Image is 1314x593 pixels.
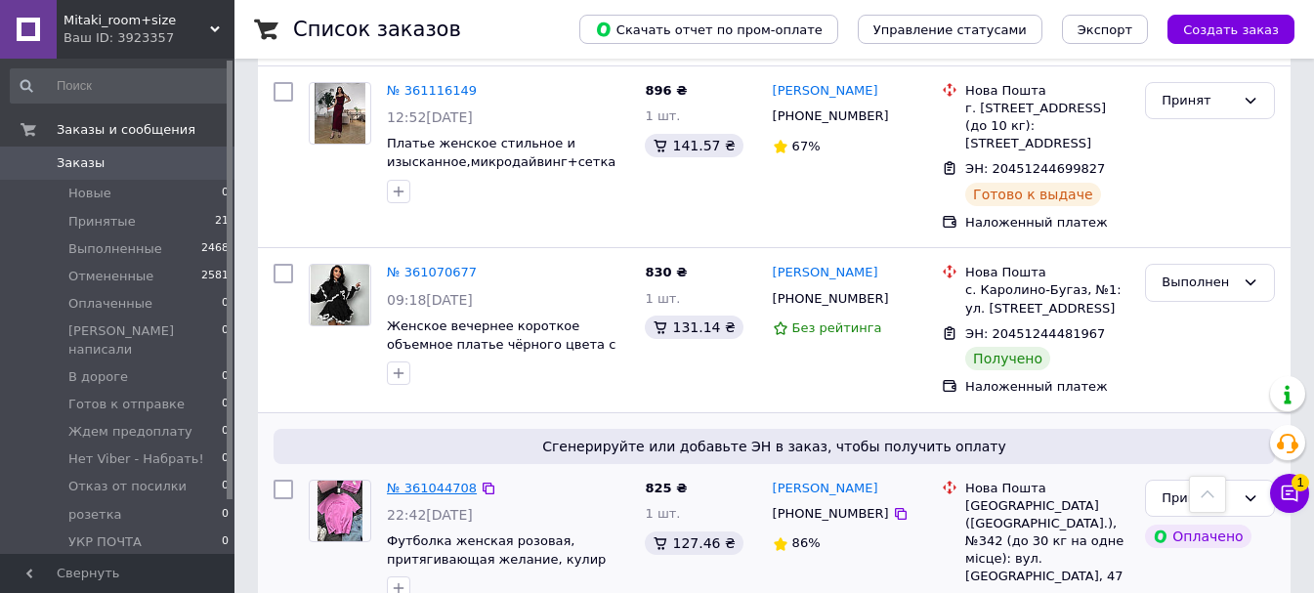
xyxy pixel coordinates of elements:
[858,15,1042,44] button: Управление статусами
[387,265,477,279] a: № 361070677
[965,214,1129,232] div: Наложенный платеж
[595,21,823,38] span: Скачать отчет по пром-оплате
[68,368,128,386] span: В дороге
[222,396,229,413] span: 0
[792,320,882,335] span: Без рейтинга
[965,281,1129,317] div: с. Каролино-Бугаз, №1: ул. [STREET_ADDRESS]
[387,533,606,584] a: Футболка женская розовая, притягивающая желание, кулир трикотаж
[64,12,210,29] span: Mitaki_room+size
[68,396,185,413] span: Готов к отправке
[965,347,1050,370] div: Получено
[1148,21,1294,36] a: Создать заказ
[645,291,680,306] span: 1 шт.
[68,268,153,285] span: Отмененные
[1270,474,1309,513] button: Чат с покупателем1
[68,423,192,441] span: Ждем предоплату
[965,378,1129,396] div: Наложенный платеж
[965,497,1129,586] div: [GEOGRAPHIC_DATA] ([GEOGRAPHIC_DATA].), №342 (до 30 кг на одне місце): вул. [GEOGRAPHIC_DATA], 47
[222,322,229,358] span: 0
[645,481,687,495] span: 825 ₴
[387,507,473,523] span: 22:42[DATE]
[965,480,1129,497] div: Нова Пошта
[222,450,229,468] span: 0
[579,15,838,44] button: Скачать отчет по пром-оплате
[68,450,204,468] span: Нет Viber - Набрать!
[965,82,1129,100] div: Нова Пошта
[792,535,821,550] span: 86%
[68,322,222,358] span: [PERSON_NAME] написали
[965,183,1100,206] div: Готово к выдаче
[1062,15,1148,44] button: Экспорт
[64,29,234,47] div: Ваш ID: 3923357
[215,213,229,231] span: 21
[645,316,742,339] div: 131.14 ₴
[1145,525,1250,548] div: Оплачено
[222,533,229,551] span: 0
[1162,488,1235,509] div: Принят
[68,295,152,313] span: Оплаченные
[315,83,365,144] img: Фото товару
[645,506,680,521] span: 1 шт.
[1167,15,1294,44] button: Создать заказ
[645,134,742,157] div: 141.57 ₴
[68,478,187,495] span: Отказ от посилки
[873,22,1027,37] span: Управление статусами
[10,68,231,104] input: Поиск
[309,264,371,326] a: Фото товару
[645,531,742,555] div: 127.46 ₴
[222,478,229,495] span: 0
[222,185,229,202] span: 0
[965,100,1129,153] div: г. [STREET_ADDRESS] (до 10 кг): [STREET_ADDRESS]
[57,154,105,172] span: Заказы
[68,533,142,551] span: УКР ПОЧТА
[311,265,368,325] img: Фото товару
[773,264,878,282] a: [PERSON_NAME]
[68,240,162,258] span: Выполненные
[965,264,1129,281] div: Нова Пошта
[201,240,229,258] span: 2468
[1078,22,1132,37] span: Экспорт
[68,185,111,202] span: Новые
[645,265,687,279] span: 830 ₴
[387,83,477,98] a: № 361116149
[222,368,229,386] span: 0
[309,82,371,145] a: Фото товару
[387,292,473,308] span: 09:18[DATE]
[309,480,371,542] a: Фото товару
[387,481,477,495] a: № 361044708
[769,104,893,129] div: [PHONE_NUMBER]
[281,437,1267,456] span: Сгенерируйте или добавьте ЭН в заказ, чтобы получить оплату
[222,295,229,313] span: 0
[965,161,1105,176] span: ЭН: 20451244699827
[222,423,229,441] span: 0
[1162,273,1235,293] div: Выполнен
[387,318,615,369] a: Женское вечернее короткое объемное платье чёрного цвета с белым кружевом 48/52
[769,286,893,312] div: [PHONE_NUMBER]
[201,268,229,285] span: 2581
[293,18,461,41] h1: Список заказов
[769,501,893,527] div: [PHONE_NUMBER]
[68,506,122,524] span: розетка
[773,480,878,498] a: [PERSON_NAME]
[57,121,195,139] span: Заказы и сообщения
[68,213,136,231] span: Принятые
[965,326,1105,341] span: ЭН: 20451244481967
[645,108,680,123] span: 1 шт.
[773,82,878,101] a: [PERSON_NAME]
[387,136,615,169] a: Платье женское стильное и изысканное,микродайвинг+сетка
[318,481,363,541] img: Фото товару
[222,506,229,524] span: 0
[1183,22,1279,37] span: Создать заказ
[792,139,821,153] span: 67%
[1292,474,1309,491] span: 1
[387,109,473,125] span: 12:52[DATE]
[1162,91,1235,111] div: Принят
[645,83,687,98] span: 896 ₴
